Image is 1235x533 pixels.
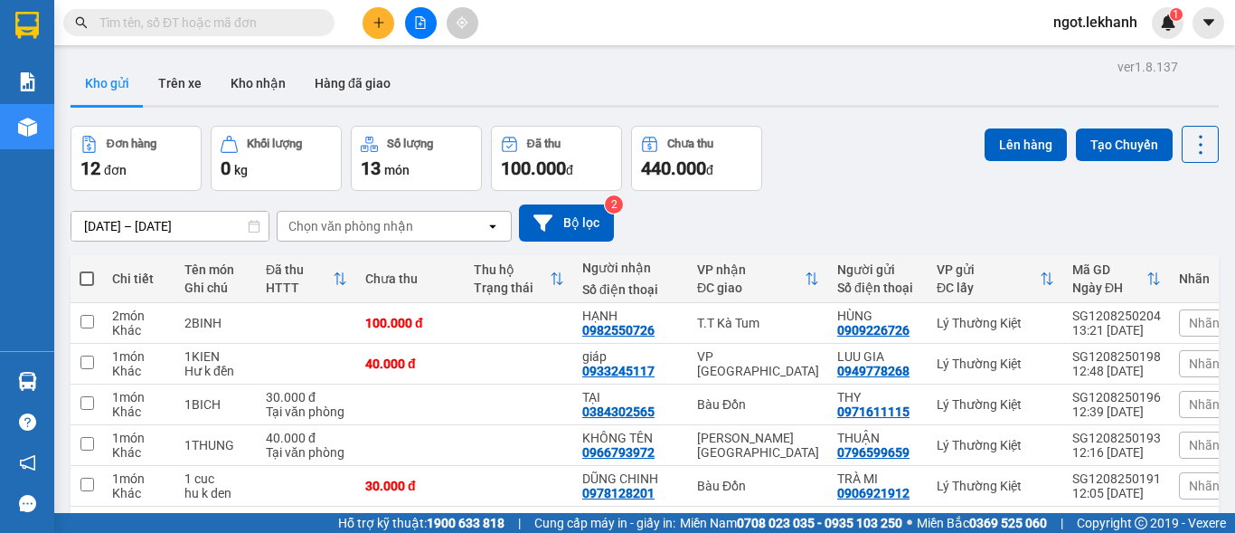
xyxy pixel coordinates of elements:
div: HÙNG [837,309,919,323]
div: ver 1.8.137 [1117,57,1178,77]
div: Người gửi [837,262,919,277]
button: aim [447,7,478,39]
div: giáp [582,349,679,364]
button: Đã thu100.000đ [491,126,622,191]
div: T.T Kà Tum [697,316,819,330]
th: Toggle SortBy [1063,255,1170,303]
div: ĐC lấy [937,281,1040,295]
div: Đơn hàng [107,138,156,150]
svg: open [486,219,500,233]
div: 1 món [112,471,166,486]
div: 0966793972 [582,445,655,460]
span: 1 [1173,8,1179,21]
button: caret-down [1193,7,1224,39]
div: 40.000 đ [266,431,347,445]
div: Chưa thu [365,271,456,286]
th: Toggle SortBy [465,255,573,303]
div: ĐC giao [697,281,805,295]
div: 1THUNG [184,438,248,452]
div: 1 cuc [184,471,248,486]
div: 0933245117 [582,364,655,378]
div: DŨNG CHINH [582,471,679,486]
span: caret-down [1201,14,1217,31]
sup: 2 [605,195,623,214]
button: file-add [405,7,437,39]
div: Lý Thường Kiệt [937,357,1054,371]
span: Miền Bắc [917,513,1047,533]
img: icon-new-feature [1160,14,1176,31]
span: Nhãn [1189,316,1220,330]
div: 2BINH [184,316,248,330]
span: 100.000 [501,157,566,179]
button: Kho gửi [71,62,144,105]
button: Số lượng13món [351,126,482,191]
img: warehouse-icon [18,372,37,391]
div: SG1208250204 [1072,309,1161,323]
div: Hư k đền [184,364,248,378]
div: Chi tiết [112,271,166,286]
div: hu k den [184,486,248,500]
div: Khác [112,323,166,338]
div: [PERSON_NAME][GEOGRAPHIC_DATA] [697,431,819,460]
span: món [384,163,410,177]
strong: 0369 525 060 [969,516,1047,530]
div: VP nhận [697,262,805,277]
div: 12:16 [DATE] [1072,445,1161,460]
span: copyright [1135,517,1147,529]
div: Bàu Đồn [697,479,819,493]
div: 12:48 [DATE] [1072,364,1161,378]
button: Lên hàng [985,128,1067,161]
span: Cung cấp máy in - giấy in: [534,513,675,533]
div: 1 món [112,431,166,445]
div: Lý Thường Kiệt [937,397,1054,412]
div: Ngày ĐH [1072,281,1146,295]
div: 0906921912 [837,486,910,500]
div: Lý Thường Kiệt [937,438,1054,452]
div: 0982550726 [582,323,655,338]
sup: 1 [1170,8,1183,21]
div: Tại văn phòng [266,405,347,419]
div: Ghi chú [184,281,248,295]
div: VP [GEOGRAPHIC_DATA] [697,349,819,378]
div: Chưa thu [667,138,713,150]
button: plus [363,7,394,39]
span: search [75,16,88,29]
div: Số điện thoại [837,281,919,295]
img: solution-icon [18,72,37,91]
button: Khối lượng0kg [211,126,342,191]
div: giáp [582,512,679,527]
button: Hàng đã giao [300,62,405,105]
div: 1 món [112,349,166,364]
span: 0 [221,157,231,179]
img: warehouse-icon [18,118,37,137]
div: TẠI [582,390,679,405]
div: SG1208250191 [1072,471,1161,486]
span: kg [234,163,248,177]
div: Người nhận [582,261,679,275]
span: Nhãn [1189,397,1220,412]
div: SG1208250182 [1072,512,1161,527]
span: question-circle [19,414,36,431]
div: 1BICH [184,397,248,412]
span: 12 [80,157,100,179]
span: ngot.lekhanh [1039,11,1152,33]
div: VP gửi [937,262,1040,277]
div: 12:39 [DATE] [1072,405,1161,419]
div: Đã thu [527,138,561,150]
div: 0971611115 [837,405,910,419]
input: Tìm tên, số ĐT hoặc mã đơn [99,13,313,33]
span: plus [372,16,385,29]
div: KHÔNG TÊN [582,431,679,445]
div: Tại văn phòng [266,445,347,460]
div: 30.000 đ [365,479,456,493]
div: 0796599659 [837,445,910,460]
div: TRÀ MI [837,471,919,486]
button: Đơn hàng12đơn [71,126,202,191]
div: HTTT [266,281,333,295]
div: 100.000 đ [365,316,456,330]
span: ⚪️ [907,519,912,527]
div: 40.000 đ [365,357,456,371]
img: logo-vxr [15,12,39,39]
button: Tạo Chuyến [1076,128,1173,161]
div: 0384302565 [582,405,655,419]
